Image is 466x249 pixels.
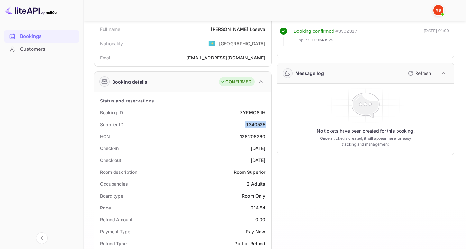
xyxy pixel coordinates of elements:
[251,145,266,152] div: [DATE]
[245,121,265,128] div: 9340525
[247,181,265,187] div: 2 Adults
[251,204,266,211] div: 214.54
[246,228,265,235] div: Pay Now
[100,54,111,61] div: Email
[20,33,76,40] div: Bookings
[404,68,434,78] button: Refresh
[415,70,431,76] p: Refresh
[234,240,265,247] div: Partial Refund
[100,216,132,223] div: Refund Amount
[242,192,265,199] div: Room Only
[251,157,266,164] div: [DATE]
[234,169,266,175] div: Room Superior
[240,133,265,140] div: 126206260
[294,28,334,35] div: Booking confirmed
[219,40,266,47] div: [GEOGRAPHIC_DATA]
[100,204,111,211] div: Price
[240,109,265,116] div: ZYFMO8IlH
[5,5,57,15] img: LiteAPI logo
[295,70,324,76] div: Message log
[211,26,265,32] div: [PERSON_NAME] Loseva
[318,136,413,147] p: Once a ticket is created, it will appear here for easy tracking and management.
[100,181,128,187] div: Occupancies
[112,78,147,85] div: Booking details
[317,128,415,134] p: No tickets have been created for this booking.
[100,109,123,116] div: Booking ID
[100,145,119,152] div: Check-in
[424,28,449,46] div: [DATE] 01:00
[100,228,130,235] div: Payment Type
[20,46,76,53] div: Customers
[4,43,79,56] div: Customers
[221,79,251,85] div: CONFIRMED
[4,30,79,43] div: Bookings
[36,232,48,244] button: Collapse navigation
[100,240,127,247] div: Refund Type
[100,157,121,164] div: Check out
[335,28,357,35] div: # 3982317
[294,37,316,43] span: Supplier ID:
[100,26,120,32] div: Full name
[4,30,79,42] a: Bookings
[100,121,123,128] div: Supplier ID
[100,40,123,47] div: Nationality
[4,43,79,55] a: Customers
[187,54,265,61] div: [EMAIL_ADDRESS][DOMAIN_NAME]
[208,38,216,49] span: United States
[100,169,137,175] div: Room description
[100,192,123,199] div: Board type
[100,133,110,140] div: HCN
[255,216,266,223] div: 0.00
[316,37,333,43] span: 9340525
[433,5,443,15] img: Yandex Support
[100,97,154,104] div: Status and reservations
